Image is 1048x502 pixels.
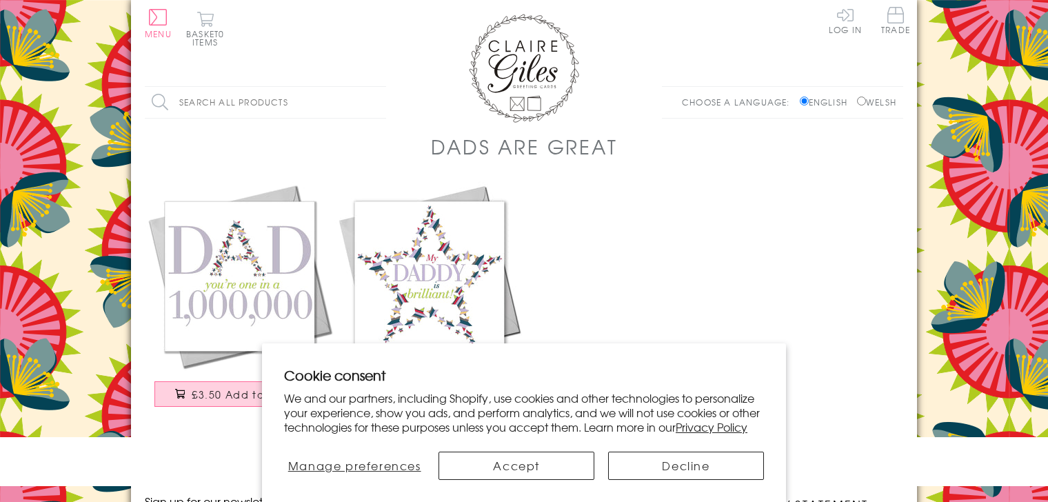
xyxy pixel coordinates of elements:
[288,457,421,474] span: Manage preferences
[192,28,224,48] span: 0 items
[800,97,809,106] input: English
[608,452,764,480] button: Decline
[334,181,524,371] img: Father's Day Card, Star Daddy, My Daddy is brilliant
[145,28,172,40] span: Menu
[145,87,386,118] input: Search all products
[800,96,854,108] label: English
[192,388,304,401] span: £3.50 Add to Basket
[469,14,579,123] img: Claire Giles Greetings Cards
[431,132,618,161] h1: Dads Are Great
[145,181,334,421] a: Father's Day Card, One in a Million £3.50 Add to Basket
[676,419,747,435] a: Privacy Policy
[334,181,524,421] a: Father's Day Card, Star Daddy, My Daddy is brilliant £3.50 Add to Basket
[145,181,334,371] img: Father's Day Card, One in a Million
[186,11,224,46] button: Basket0 items
[284,452,425,480] button: Manage preferences
[881,7,910,37] a: Trade
[857,96,896,108] label: Welsh
[881,7,910,34] span: Trade
[372,87,386,118] input: Search
[154,381,325,407] button: £3.50 Add to Basket
[145,9,172,38] button: Menu
[439,452,594,480] button: Accept
[682,96,797,108] p: Choose a language:
[284,391,764,434] p: We and our partners, including Shopify, use cookies and other technologies to personalize your ex...
[857,97,866,106] input: Welsh
[829,7,862,34] a: Log In
[284,365,764,385] h2: Cookie consent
